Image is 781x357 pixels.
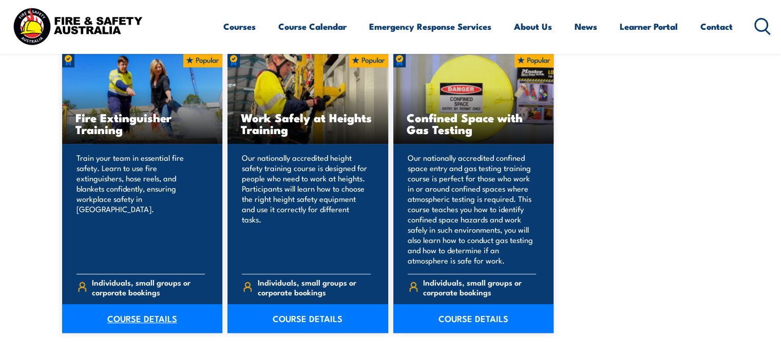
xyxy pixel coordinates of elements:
p: Our nationally accredited confined space entry and gas testing training course is perfect for tho... [408,153,537,266]
h3: Fire Extinguisher Training [75,111,209,135]
span: Individuals, small groups or corporate bookings [258,277,371,297]
a: COURSE DETAILS [227,304,388,333]
span: Individuals, small groups or corporate bookings [92,277,205,297]
p: Our nationally accredited height safety training course is designed for people who need to work a... [242,153,371,266]
a: News [575,13,597,40]
a: Courses [223,13,256,40]
a: Course Calendar [278,13,347,40]
a: Learner Portal [620,13,678,40]
a: COURSE DETAILS [62,304,223,333]
h3: Work Safely at Heights Training [241,111,375,135]
a: COURSE DETAILS [393,304,554,333]
a: About Us [514,13,552,40]
span: Individuals, small groups or corporate bookings [423,277,536,297]
p: Train your team in essential fire safety. Learn to use fire extinguishers, hose reels, and blanke... [77,153,205,266]
h3: Confined Space with Gas Testing [407,111,541,135]
a: Emergency Response Services [369,13,491,40]
a: Contact [700,13,733,40]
